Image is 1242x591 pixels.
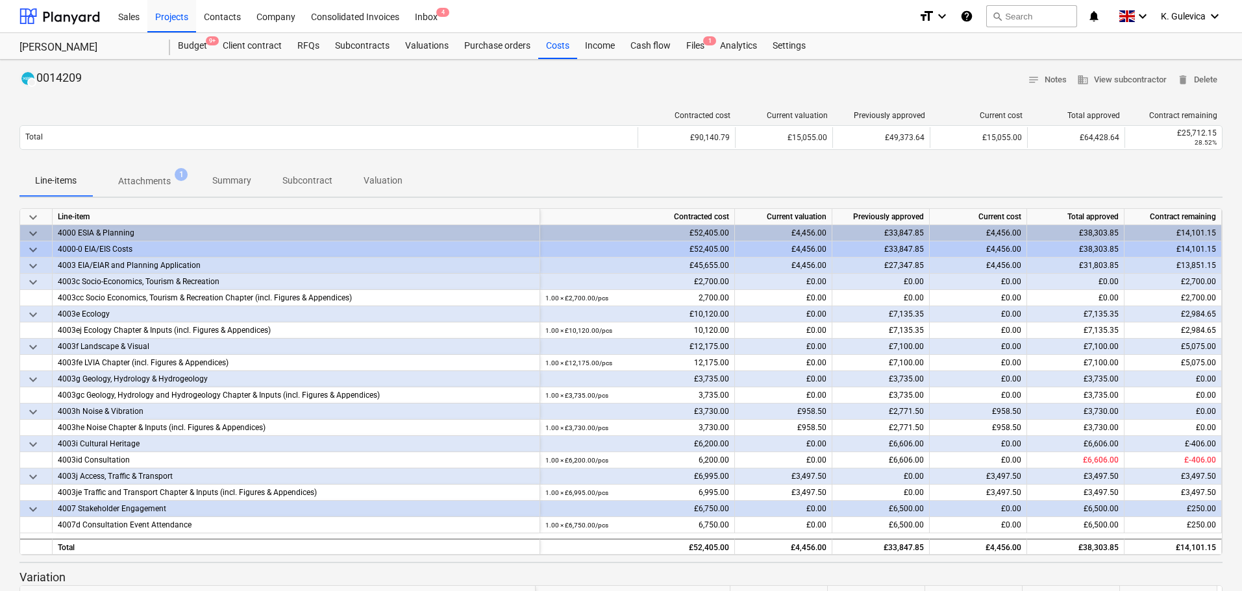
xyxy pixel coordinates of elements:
small: 1.00 × £6,750.00 / pcs [545,522,608,529]
div: £0.00 [930,306,1027,322]
div: £0.00 [930,501,1027,517]
span: £7,135.35 [1084,326,1119,335]
div: £6,606.00 [1027,436,1124,452]
iframe: Chat Widget [1177,529,1242,591]
span: 1 [175,168,188,181]
div: Previously approved [832,209,930,225]
span: 4003 EIA/EIAR and Planning Application [58,261,201,270]
div: £12,175.00 [540,339,735,355]
div: £2,700.00 [1130,290,1216,306]
div: £0.00 [930,274,1027,290]
span: View subcontractor [1077,73,1167,88]
a: Costs [538,33,577,59]
span: 4003f Landscape & Visual [58,342,149,351]
div: £3,497.50 [930,468,1027,485]
div: £0.00 [1130,420,1216,436]
a: Cash flow [623,33,678,59]
i: keyboard_arrow_down [1207,8,1223,24]
span: K. Gulevica [1161,11,1206,21]
div: £27,347.85 [832,258,930,274]
span: 4003e Ecology [58,309,110,319]
div: £52,405.00 [540,538,735,555]
div: £25,712.15 [1130,128,1217,138]
div: £2,984.65 [1124,306,1222,322]
div: Total [53,538,540,555]
div: £3,730.00 [1027,404,1124,420]
div: £7,135.35 [1027,306,1124,322]
span: keyboard_arrow_down [25,307,41,322]
div: £958.50 [930,404,1027,420]
div: Total approved [1027,209,1124,225]
span: 4007 Stakeholder Engagement [58,504,166,513]
div: £3,497.50 [1124,468,1222,485]
div: £0.00 [1124,371,1222,387]
div: £2,771.50 [832,404,930,420]
span: 4003j Access, Traffic & Transport [58,472,173,481]
div: £0.00 [930,452,1027,468]
div: £0.00 [832,468,930,485]
div: RFQs [290,33,327,59]
div: £0.00 [930,322,1027,339]
div: £14,101.15 [1130,540,1216,556]
div: £4,456.00 [930,225,1027,241]
i: keyboard_arrow_down [934,8,950,24]
div: £6,500.00 [832,517,930,533]
div: £6,200.00 [540,436,735,452]
span: 4003h Noise & Vibration [58,407,143,416]
div: £38,303.85 [1027,225,1124,241]
div: £90,140.79 [638,127,735,148]
div: £15,055.00 [930,127,1027,148]
span: 4003cc Socio Economics, Tourism & Recreation Chapter (incl. Figures & Appendices) [58,293,352,302]
div: £0.00 [735,387,832,404]
div: £3,497.50 [1130,485,1216,501]
div: £0.00 [930,436,1027,452]
small: 28.52% [1195,139,1217,146]
div: £6,750.00 [540,501,735,517]
a: Purchase orders [456,33,538,59]
small: 1.00 × £2,700.00 / pcs [545,295,608,302]
span: Delete [1177,73,1217,88]
p: Valuation [364,174,403,187]
span: delete [1177,74,1189,86]
div: £33,847.85 [832,538,930,555]
div: Client contract [215,33,290,59]
button: Delete [1172,70,1223,90]
a: Budget9+ [170,33,215,59]
div: £10,120.00 [540,306,735,322]
div: £3,497.50 [1027,468,1124,485]
div: £0.00 [735,452,832,468]
i: Knowledge base [960,8,973,24]
small: 1.00 × £10,120.00 / pcs [545,327,612,334]
small: 1.00 × £12,175.00 / pcs [545,359,612,367]
a: Subcontracts [327,33,397,59]
div: £0.00 [735,290,832,306]
small: 1.00 × £6,200.00 / pcs [545,457,608,464]
div: £52,405.00 [540,241,735,258]
div: 3,735.00 [545,387,729,404]
div: Current valuation [735,209,832,225]
span: £0.00 [1099,293,1119,302]
div: Contracted cost [643,111,730,120]
span: £6,500.00 [1084,520,1119,529]
div: £0.00 [735,436,832,452]
div: £38,303.85 [1027,538,1124,555]
span: search [992,11,1002,21]
div: £5,075.00 [1130,355,1216,371]
div: £5,075.00 [1124,339,1222,355]
span: keyboard_arrow_down [25,372,41,387]
p: Variation [19,570,1223,585]
div: Contract remaining [1130,111,1217,120]
div: 10,120.00 [545,322,729,339]
span: £3,730.00 [1084,423,1119,432]
span: 4003i Cultural Heritage [58,439,140,448]
div: 3,730.00 [545,420,729,436]
div: £3,497.50 [930,485,1027,501]
div: £2,771.50 [832,420,930,436]
a: Income [577,33,623,59]
i: format_size [919,8,934,24]
div: 6,995.00 [545,485,729,501]
div: £38,303.85 [1027,241,1124,258]
p: 0014209 [36,70,82,87]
